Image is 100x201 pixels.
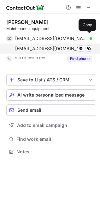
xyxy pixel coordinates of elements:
span: Find work email [16,136,94,142]
span: Add to email campaign [17,123,67,128]
span: Send email [17,108,41,113]
button: save-profile-one-click [6,74,96,86]
button: Add to email campaign [6,120,96,131]
button: Reveal Button [67,56,92,62]
button: AI write personalized message [6,89,96,101]
span: [EMAIL_ADDRESS][DOMAIN_NAME] [15,36,87,41]
button: Send email [6,104,96,116]
span: [EMAIL_ADDRESS][DOMAIN_NAME] [15,46,85,51]
div: [PERSON_NAME] [6,19,49,25]
img: ContactOut v5.3.10 [6,4,44,11]
button: Notes [6,147,96,156]
span: AI write personalized message [17,92,85,98]
div: Save to List / ATS / CRM [17,77,85,82]
div: Maintenance equipment [6,26,96,32]
span: Notes [16,149,94,155]
button: Find work email [6,135,96,144]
